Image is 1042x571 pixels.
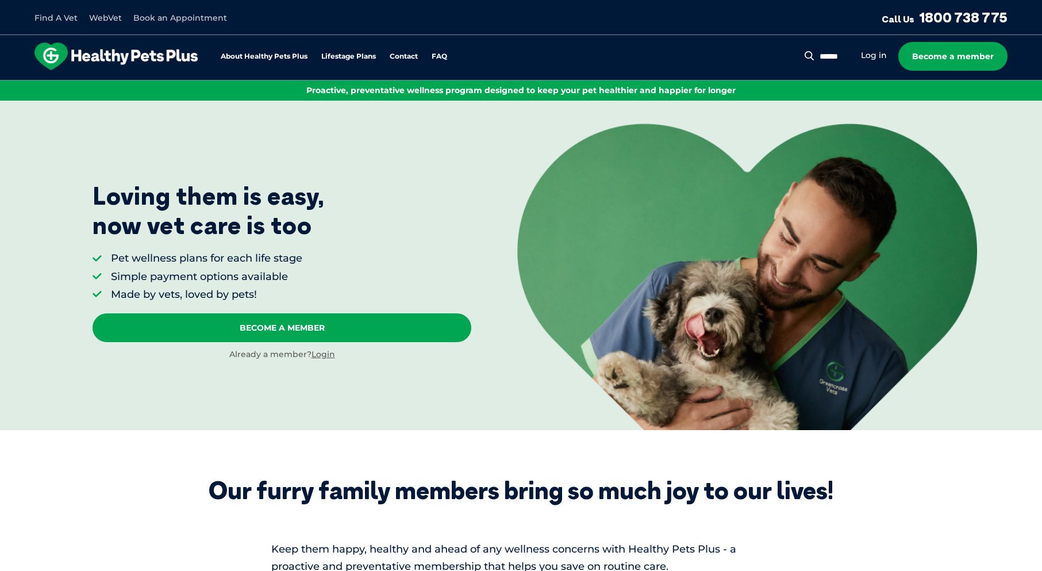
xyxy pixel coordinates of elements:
span: Call Us [882,13,914,25]
a: Log in [861,50,887,61]
li: Pet wellness plans for each life stage [111,251,302,266]
a: Call Us1800 738 775 [882,9,1008,26]
div: Our furry family members bring so much joy to our lives! [209,476,833,505]
a: WebVet [89,13,122,23]
a: Become a member [898,42,1008,71]
a: Lifestage Plans [321,53,376,60]
p: Loving them is easy, now vet care is too [93,182,325,240]
a: Find A Vet [34,13,78,23]
img: hpp-logo [34,43,198,70]
a: FAQ [432,53,447,60]
span: Proactive, preventative wellness program designed to keep your pet healthier and happier for longer [306,85,736,95]
li: Simple payment options available [111,270,302,284]
li: Made by vets, loved by pets! [111,288,302,302]
img: <p>Loving them is easy, <br /> now vet care is too</p> [517,124,977,430]
a: Contact [390,53,418,60]
a: About Healthy Pets Plus [221,53,307,60]
div: Already a member? [93,349,471,361]
a: Become A Member [93,313,471,342]
a: Book an Appointment [133,13,227,23]
button: Search [802,50,817,62]
a: Login [312,349,335,359]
